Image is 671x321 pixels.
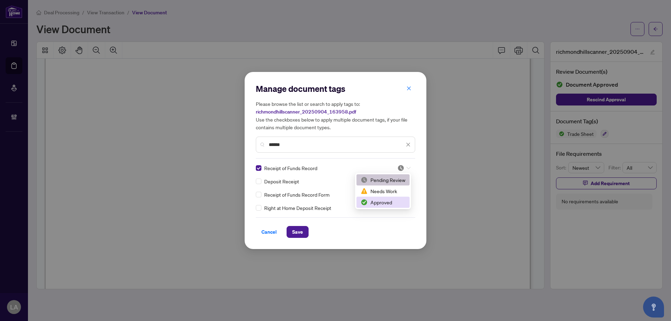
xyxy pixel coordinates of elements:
img: status [361,176,368,183]
div: Pending Review [356,174,410,185]
span: Deposit Receipt [264,177,299,185]
div: Pending Review [361,176,405,184]
h5: Please browse the list or search to apply tags to: Use the checkboxes below to apply multiple doc... [256,100,415,131]
button: Cancel [256,226,282,238]
span: close [406,142,411,147]
img: status [361,199,368,206]
span: Save [292,226,303,238]
span: close [406,86,411,91]
div: Needs Work [361,187,405,195]
span: richmondhillscanner_20250904_163958.pdf [256,109,356,115]
span: Receipt of Funds Record [264,164,317,172]
span: Receipt of Funds Record Form [264,191,330,198]
span: Cancel [261,226,277,238]
span: Right at Home Deposit Receipt [264,204,331,212]
span: Pending Review [397,165,411,172]
img: status [397,165,404,172]
button: Open asap [643,297,664,318]
button: Save [287,226,309,238]
div: Approved [356,197,410,208]
h2: Manage document tags [256,83,415,94]
img: status [361,188,368,195]
div: Approved [361,198,405,206]
div: Needs Work [356,185,410,197]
